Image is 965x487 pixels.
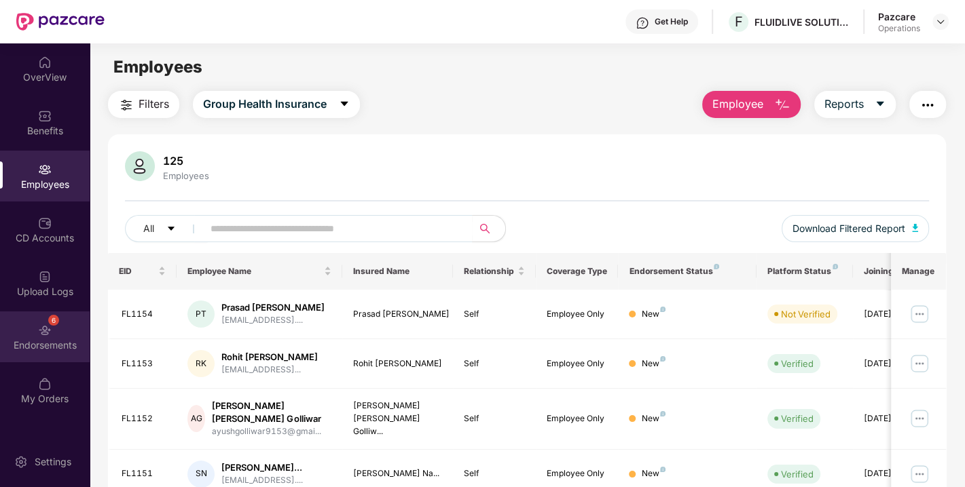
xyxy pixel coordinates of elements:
button: Reportscaret-down [814,91,896,118]
div: Verified [781,357,814,370]
div: Self [464,357,525,370]
div: Employee Only [547,467,608,480]
div: [PERSON_NAME] Na... [353,467,442,480]
span: Download Filtered Report [793,221,905,236]
button: Download Filtered Report [782,215,930,242]
div: FL1152 [122,412,166,425]
div: ayushgolliwar9153@gmai... [212,425,331,438]
img: manageButton [909,353,930,374]
th: Joining Date [853,253,936,290]
img: svg+xml;base64,PHN2ZyB4bWxucz0iaHR0cDovL3d3dy53My5vcmcvMjAwMC9zdmciIHdpZHRoPSI4IiBoZWlnaHQ9IjgiIH... [833,264,838,269]
div: [PERSON_NAME] [PERSON_NAME] Golliw... [353,400,442,438]
img: svg+xml;base64,PHN2ZyBpZD0iSG9tZSIgeG1sbnM9Imh0dHA6Ly93d3cudzMub3JnLzIwMDAvc3ZnIiB3aWR0aD0iMjAiIG... [38,56,52,69]
div: FLUIDLIVE SOLUTIONS [754,16,850,28]
img: svg+xml;base64,PHN2ZyB4bWxucz0iaHR0cDovL3d3dy53My5vcmcvMjAwMC9zdmciIHdpZHRoPSIyNCIgaGVpZ2h0PSIyNC... [118,97,134,113]
img: svg+xml;base64,PHN2ZyB4bWxucz0iaHR0cDovL3d3dy53My5vcmcvMjAwMC9zdmciIHdpZHRoPSI4IiBoZWlnaHQ9IjgiIH... [714,264,719,269]
img: svg+xml;base64,PHN2ZyB4bWxucz0iaHR0cDovL3d3dy53My5vcmcvMjAwMC9zdmciIHhtbG5zOnhsaW5rPSJodHRwOi8vd3... [912,224,919,232]
div: [DATE] [864,308,925,321]
button: Allcaret-down [125,215,208,242]
th: Coverage Type [536,253,619,290]
div: [EMAIL_ADDRESS]... [221,364,318,376]
img: svg+xml;base64,PHN2ZyB4bWxucz0iaHR0cDovL3d3dy53My5vcmcvMjAwMC9zdmciIHdpZHRoPSI4IiBoZWlnaHQ9IjgiIH... [660,411,666,416]
div: [DATE] [864,357,925,370]
div: Employees [160,170,212,181]
div: PT [187,300,215,328]
span: Relationship [464,266,515,277]
div: Prasad [PERSON_NAME] [353,308,442,321]
span: F [735,14,743,30]
div: Verified [781,412,814,425]
img: svg+xml;base64,PHN2ZyB4bWxucz0iaHR0cDovL3d3dy53My5vcmcvMjAwMC9zdmciIHdpZHRoPSI4IiBoZWlnaHQ9IjgiIH... [660,467,666,472]
th: Manage [891,253,946,290]
img: svg+xml;base64,PHN2ZyB4bWxucz0iaHR0cDovL3d3dy53My5vcmcvMjAwMC9zdmciIHdpZHRoPSIyNCIgaGVpZ2h0PSIyNC... [920,97,936,113]
div: Employee Only [547,308,608,321]
img: New Pazcare Logo [16,13,105,31]
img: svg+xml;base64,PHN2ZyBpZD0iRW5kb3JzZW1lbnRzIiB4bWxucz0iaHR0cDovL3d3dy53My5vcmcvMjAwMC9zdmciIHdpZH... [38,324,52,337]
img: svg+xml;base64,PHN2ZyB4bWxucz0iaHR0cDovL3d3dy53My5vcmcvMjAwMC9zdmciIHhtbG5zOnhsaW5rPSJodHRwOi8vd3... [774,97,790,113]
button: search [472,215,506,242]
div: [DATE] [864,412,925,425]
div: [EMAIL_ADDRESS].... [221,474,303,487]
img: svg+xml;base64,PHN2ZyB4bWxucz0iaHR0cDovL3d3dy53My5vcmcvMjAwMC9zdmciIHdpZHRoPSI4IiBoZWlnaHQ9IjgiIH... [660,356,666,362]
span: Filters [139,96,169,113]
button: Group Health Insurancecaret-down [193,91,360,118]
div: RK [187,350,215,377]
div: New [641,357,666,370]
div: Self [464,308,525,321]
img: svg+xml;base64,PHN2ZyBpZD0iQ0RfQWNjb3VudHMiIGRhdGEtbmFtZT0iQ0QgQWNjb3VudHMiIHhtbG5zPSJodHRwOi8vd3... [38,216,52,230]
div: Pazcare [878,10,920,23]
div: Operations [878,23,920,34]
span: Reports [824,96,864,113]
div: Platform Status [767,266,842,277]
div: Not Verified [781,307,831,321]
div: Settings [31,455,75,469]
span: EID [119,266,156,277]
img: svg+xml;base64,PHN2ZyBpZD0iSGVscC0zMngzMiIgeG1sbnM9Imh0dHA6Ly93d3cudzMub3JnLzIwMDAvc3ZnIiB3aWR0aD... [636,16,649,30]
img: svg+xml;base64,PHN2ZyBpZD0iRHJvcGRvd24tMzJ4MzIiIHhtbG5zPSJodHRwOi8vd3d3LnczLm9yZy8yMDAwL3N2ZyIgd2... [935,16,946,27]
button: Employee [702,91,801,118]
div: Employee Only [547,357,608,370]
th: EID [108,253,177,290]
th: Relationship [453,253,536,290]
div: Endorsement Status [629,266,745,277]
span: caret-down [875,98,886,111]
div: Get Help [655,16,688,27]
div: Rohit [PERSON_NAME] [221,351,318,364]
span: Employee Name [187,266,321,277]
th: Insured Name [342,253,453,290]
div: New [641,412,666,425]
span: Employees [113,57,202,77]
div: 6 [48,315,59,326]
div: AG [187,405,205,432]
div: [EMAIL_ADDRESS].... [221,314,325,327]
th: Employee Name [177,253,342,290]
div: FL1151 [122,467,166,480]
div: Self [464,412,525,425]
img: svg+xml;base64,PHN2ZyBpZD0iU2V0dGluZy0yMHgyMCIgeG1sbnM9Imh0dHA6Ly93d3cudzMub3JnLzIwMDAvc3ZnIiB3aW... [14,455,28,469]
div: 125 [160,154,212,168]
div: [PERSON_NAME]... [221,461,303,474]
div: FL1153 [122,357,166,370]
div: Prasad [PERSON_NAME] [221,301,325,314]
img: svg+xml;base64,PHN2ZyBpZD0iVXBsb2FkX0xvZ3MiIGRhdGEtbmFtZT0iVXBsb2FkIExvZ3MiIHhtbG5zPSJodHRwOi8vd3... [38,270,52,284]
img: svg+xml;base64,PHN2ZyB4bWxucz0iaHR0cDovL3d3dy53My5vcmcvMjAwMC9zdmciIHhtbG5zOnhsaW5rPSJodHRwOi8vd3... [125,151,155,181]
img: svg+xml;base64,PHN2ZyB4bWxucz0iaHR0cDovL3d3dy53My5vcmcvMjAwMC9zdmciIHdpZHRoPSI4IiBoZWlnaHQ9IjgiIH... [660,307,666,312]
span: caret-down [339,98,350,111]
div: New [641,467,666,480]
span: All [143,221,154,236]
img: manageButton [909,463,930,485]
div: [PERSON_NAME] [PERSON_NAME] Golliwar [212,400,331,425]
div: New [641,308,666,321]
div: Self [464,467,525,480]
img: svg+xml;base64,PHN2ZyBpZD0iQmVuZWZpdHMiIHhtbG5zPSJodHRwOi8vd3d3LnczLm9yZy8yMDAwL3N2ZyIgd2lkdGg9Ij... [38,109,52,123]
button: Filters [108,91,179,118]
img: svg+xml;base64,PHN2ZyBpZD0iTXlfT3JkZXJzIiBkYXRhLW5hbWU9Ik15IE9yZGVycyIgeG1sbnM9Imh0dHA6Ly93d3cudz... [38,377,52,391]
div: [DATE] [864,467,925,480]
span: Employee [712,96,763,113]
span: search [472,223,498,234]
img: svg+xml;base64,PHN2ZyBpZD0iRW1wbG95ZWVzIiB4bWxucz0iaHR0cDovL3d3dy53My5vcmcvMjAwMC9zdmciIHdpZHRoPS... [38,163,52,176]
div: Verified [781,467,814,481]
img: manageButton [909,408,930,429]
span: Group Health Insurance [203,96,327,113]
div: FL1154 [122,308,166,321]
